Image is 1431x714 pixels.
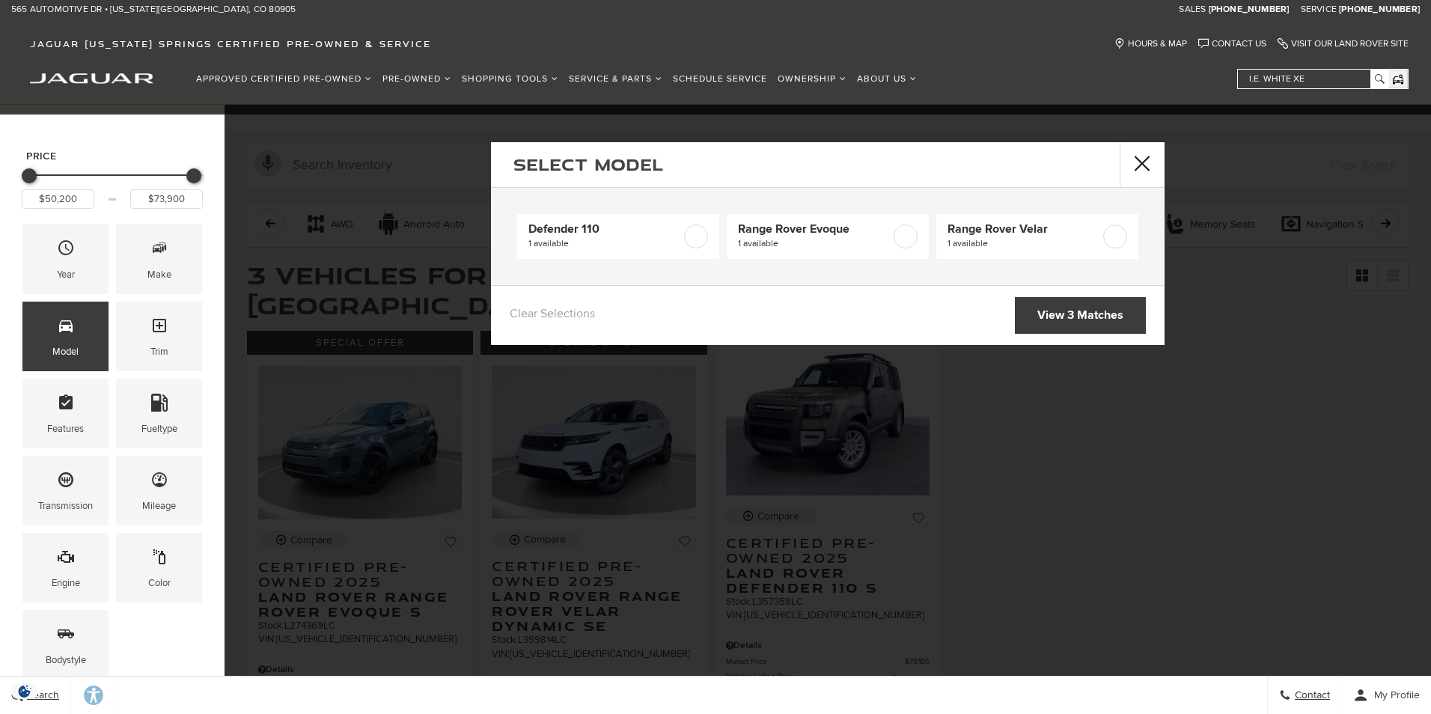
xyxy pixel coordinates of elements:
a: Shopping Tools [457,66,564,92]
span: 1 available [948,237,1100,251]
h2: Select Model [513,156,663,173]
span: Trim [150,313,168,344]
span: Range Rover Evoque [738,222,891,237]
h5: Price [26,150,198,163]
span: Model [57,313,75,344]
span: Fueltype [150,390,168,421]
a: Schedule Service [668,66,772,92]
a: View 3 Matches [1015,297,1146,334]
a: Range Rover Velar1 available [936,214,1138,259]
span: Color [150,544,168,575]
div: ModelModel [22,302,109,371]
div: Engine [52,575,80,591]
a: [PHONE_NUMBER] [1209,4,1290,16]
img: Opt-Out Icon [7,683,42,699]
span: Engine [57,544,75,575]
span: 1 available [738,237,891,251]
span: Transmission [57,467,75,498]
div: FueltypeFueltype [116,379,202,448]
span: Jaguar [US_STATE] Springs Certified Pre-Owned & Service [30,38,431,49]
input: i.e. White XE [1238,70,1388,88]
a: Visit Our Land Rover Site [1278,38,1409,49]
div: Make [147,266,171,283]
div: Features [47,421,84,437]
span: Service [1301,4,1337,15]
span: Mileage [150,467,168,498]
input: Maximum [130,189,203,209]
a: Clear Selections [510,307,595,325]
div: Year [57,266,75,283]
a: Service & Parts [564,66,668,92]
a: Range Rover Evoque1 available [727,214,929,259]
a: Jaguar [US_STATE] Springs Certified Pre-Owned & Service [22,38,439,49]
a: About Us [852,66,922,92]
span: Year [57,235,75,266]
div: Trim [150,344,168,360]
a: Approved Certified Pre-Owned [191,66,377,92]
button: close [1120,142,1165,187]
a: jaguar [30,71,153,84]
div: FeaturesFeatures [22,379,109,448]
a: Defender 1101 available [517,214,719,259]
section: Click to Open Cookie Consent Modal [7,683,42,699]
span: 1 available [528,237,681,251]
div: Transmission [38,498,93,514]
div: Minimum Price [22,168,37,183]
div: MileageMileage [116,456,202,525]
div: Maximum Price [186,168,201,183]
a: 565 Automotive Dr • [US_STATE][GEOGRAPHIC_DATA], CO 80905 [11,4,296,16]
div: TrimTrim [116,302,202,371]
a: Hours & Map [1114,38,1187,49]
a: [PHONE_NUMBER] [1339,4,1420,16]
div: Model [52,344,79,360]
span: Sales [1179,4,1206,15]
a: Contact Us [1198,38,1266,49]
span: Make [150,235,168,266]
span: Defender 110 [528,222,681,237]
div: Mileage [142,498,176,514]
div: Bodystyle [46,652,86,668]
img: Jaguar [30,73,153,84]
span: Bodystyle [57,621,75,652]
span: Features [57,390,75,421]
div: ColorColor [116,533,202,602]
span: My Profile [1368,689,1420,702]
a: Pre-Owned [377,66,457,92]
div: TransmissionTransmission [22,456,109,525]
div: EngineEngine [22,533,109,602]
input: Minimum [22,189,94,209]
span: Contact [1291,689,1330,702]
nav: Main Navigation [191,66,922,92]
button: Open user profile menu [1342,677,1431,714]
div: MakeMake [116,224,202,293]
div: YearYear [22,224,109,293]
div: BodystyleBodystyle [22,610,109,680]
span: Range Rover Velar [948,222,1100,237]
div: Color [148,575,171,591]
a: Ownership [772,66,852,92]
div: Fueltype [141,421,177,437]
div: Price [22,163,203,209]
